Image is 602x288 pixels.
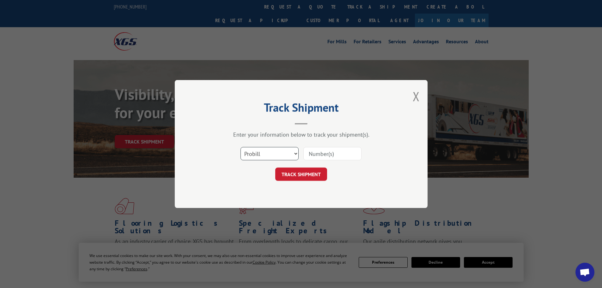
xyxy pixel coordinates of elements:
[206,103,396,115] h2: Track Shipment
[575,263,594,282] div: Open chat
[275,168,327,181] button: TRACK SHIPMENT
[303,147,362,160] input: Number(s)
[413,88,420,105] button: Close modal
[206,131,396,138] div: Enter your information below to track your shipment(s).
